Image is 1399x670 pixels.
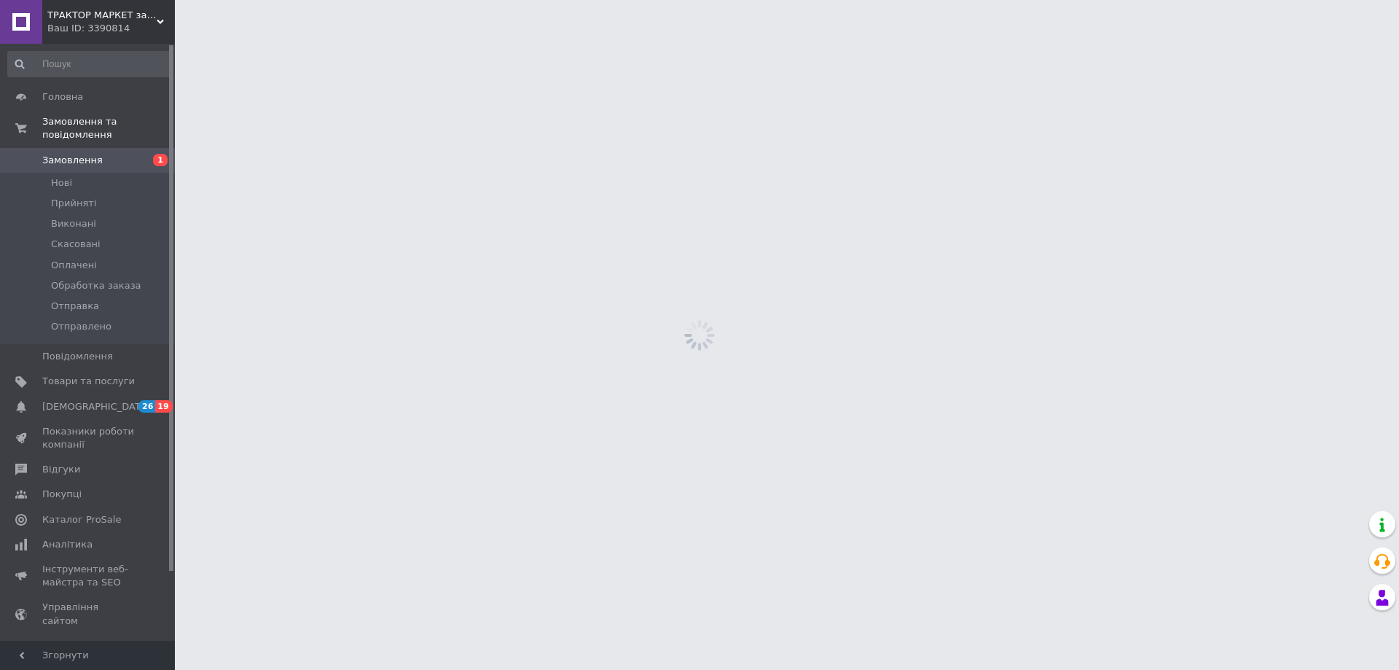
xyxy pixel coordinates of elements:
[51,259,97,272] span: Оплачені
[138,400,155,413] span: 26
[51,217,96,230] span: Виконані
[42,563,135,589] span: Інструменти веб-майстра та SEO
[7,51,172,77] input: Пошук
[42,639,135,666] span: Гаманець компанії
[51,320,111,333] span: Отправлено
[51,300,99,313] span: Отправка
[42,463,80,476] span: Відгуки
[42,601,135,627] span: Управління сайтом
[42,538,93,551] span: Аналітика
[47,22,175,35] div: Ваш ID: 3390814
[51,238,101,251] span: Скасовані
[42,488,82,501] span: Покупці
[42,154,103,167] span: Замовлення
[51,197,96,210] span: Прийняті
[42,90,83,104] span: Головна
[42,425,135,451] span: Показники роботи компанії
[153,154,168,166] span: 1
[51,279,141,292] span: Обработка заказа
[42,513,121,526] span: Каталог ProSale
[42,375,135,388] span: Товари та послуги
[42,400,150,413] span: [DEMOGRAPHIC_DATA]
[155,400,172,413] span: 19
[42,350,113,363] span: Повідомлення
[42,115,175,141] span: Замовлення та повідомлення
[47,9,157,22] span: ТРАКТОР МАРКЕТ запчастини для тракторів
[51,176,72,190] span: Нові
